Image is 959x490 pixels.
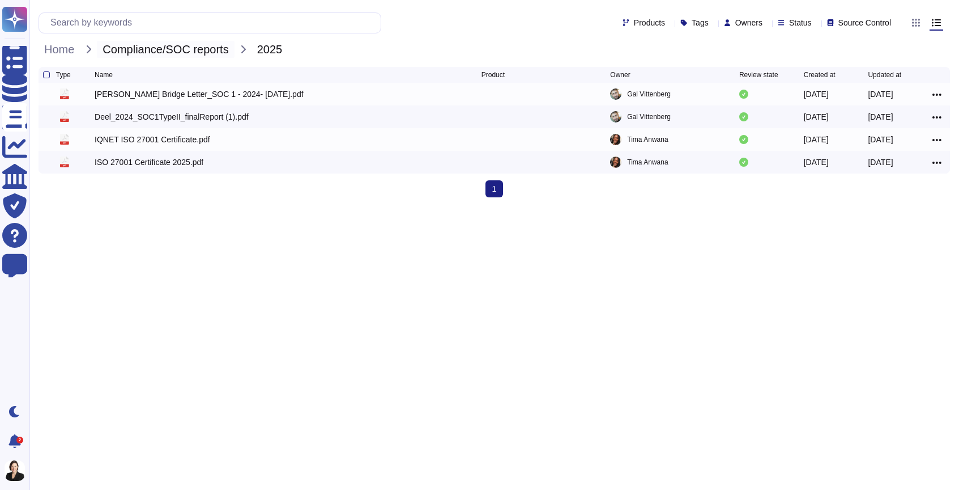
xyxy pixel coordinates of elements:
[610,71,630,78] span: Owner
[868,88,893,100] div: [DATE]
[485,180,504,197] span: 1
[95,111,249,122] div: Deel_2024_SOC1TypeII_finalReport (1).pdf
[481,71,505,78] span: Product
[804,111,829,122] div: [DATE]
[45,13,381,33] input: Search by keywords
[627,111,671,122] span: Gal Vittenberg
[95,71,113,78] span: Name
[692,19,709,27] span: Tags
[56,71,71,78] span: Type
[838,19,891,27] span: Source Control
[627,134,668,145] span: Tima Anwana
[95,134,210,145] div: IQNET ISO 27001 Certificate.pdf
[868,134,893,145] div: [DATE]
[804,71,836,78] span: Created at
[804,157,829,168] div: [DATE]
[804,134,829,145] div: [DATE]
[610,157,621,168] img: user
[610,134,621,145] img: user
[252,41,288,58] span: 2025
[634,19,665,27] span: Products
[39,41,80,58] span: Home
[868,71,901,78] span: Updated at
[735,19,762,27] span: Owners
[868,111,893,122] div: [DATE]
[2,458,33,483] button: user
[868,157,893,168] div: [DATE]
[95,157,203,168] div: ISO 27001 Certificate 2025.pdf
[97,41,234,58] span: Compliance/SOC reports
[5,461,25,481] img: user
[739,71,778,78] span: Review state
[804,88,829,100] div: [DATE]
[627,88,671,100] span: Gal Vittenberg
[627,157,668,168] span: Tima Anwana
[610,88,621,100] img: user
[16,437,23,443] div: 2
[789,19,812,27] span: Status
[95,88,304,100] div: [PERSON_NAME] Bridge Letter_SOC 1 - 2024- [DATE].pdf
[610,111,621,122] img: user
